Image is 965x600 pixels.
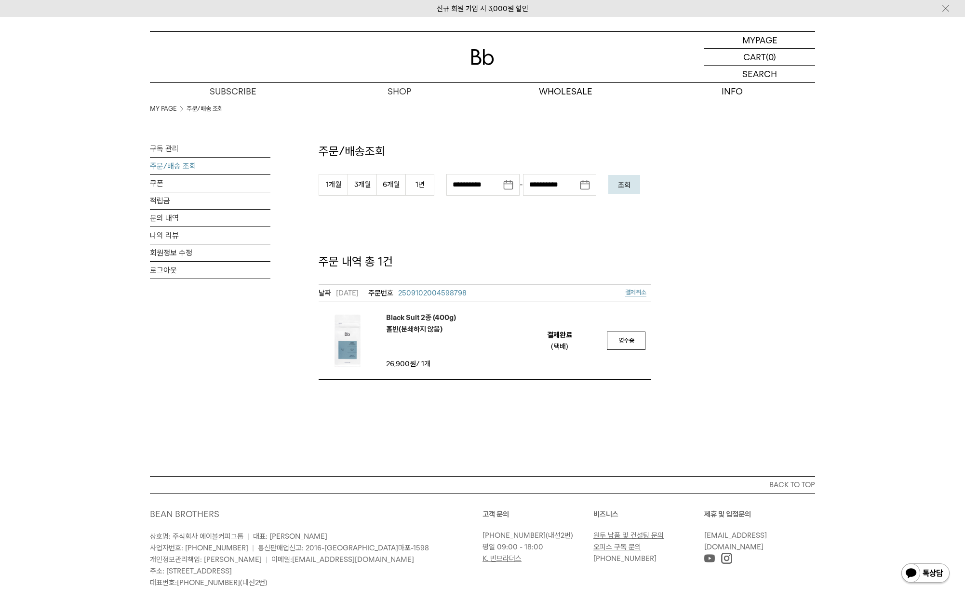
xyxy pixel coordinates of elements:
a: Black Suit 2종 (400g)홀빈(분쇄하지 않음) [386,312,456,335]
a: 회원정보 수정 [150,244,270,261]
a: [PHONE_NUMBER] [177,578,240,587]
span: 2509102004598798 [398,289,467,297]
span: | [252,544,254,552]
a: [PHONE_NUMBER] [482,531,546,540]
span: 이메일: [271,555,414,564]
p: SEARCH [742,66,777,82]
a: SHOP [316,83,482,100]
button: 조회 [608,175,640,194]
a: 원두 납품 및 컨설팅 문의 [593,531,664,540]
a: 오피스 구독 문의 [593,543,641,551]
em: 결제완료 [547,329,572,341]
span: 영수증 [618,337,634,344]
a: [PHONE_NUMBER] [593,554,657,563]
span: 대표번호: (내선2번) [150,578,268,587]
a: 주문/배송 조회 [150,158,270,174]
a: K. 빈브라더스 [482,554,522,563]
p: INFO [649,83,815,100]
a: MY PAGE [150,104,177,114]
a: 영수증 [607,332,645,350]
span: | [247,532,249,541]
a: 쿠폰 [150,175,270,192]
div: - [446,174,596,196]
button: BACK TO TOP [150,476,815,493]
span: 통신판매업신고: 2016-[GEOGRAPHIC_DATA]마포-1598 [258,544,429,552]
a: [EMAIL_ADDRESS][DOMAIN_NAME] [292,555,414,564]
p: WHOLESALE [482,83,649,100]
p: (내선2번) [482,530,589,541]
p: 제휴 및 입점문의 [704,508,815,520]
p: 평일 09:00 - 18:00 [482,541,589,553]
img: 로고 [471,49,494,65]
a: 적립금 [150,192,270,209]
a: CART (0) [704,49,815,66]
p: CART [743,49,766,65]
a: 구독 관리 [150,140,270,157]
td: / 1개 [386,358,468,370]
a: [EMAIL_ADDRESS][DOMAIN_NAME] [704,531,767,551]
em: Black Suit 2종 (400g) 홀빈(분쇄하지 않음) [386,312,456,335]
p: 고객 문의 [482,508,593,520]
p: MYPAGE [742,32,777,48]
img: 카카오톡 채널 1:1 채팅 버튼 [900,562,951,586]
a: 결제취소 [625,289,646,296]
span: 사업자번호: [PHONE_NUMBER] [150,544,248,552]
a: 신규 회원 가입 시 3,000원 할인 [437,4,528,13]
button: 3개월 [348,174,376,196]
button: 6개월 [376,174,405,196]
div: (택배) [551,341,568,352]
span: 주소: [STREET_ADDRESS] [150,567,232,575]
a: 2509102004598798 [368,287,467,299]
a: MYPAGE [704,32,815,49]
em: [DATE] [319,287,359,299]
img: Black Suit [319,312,376,370]
span: 결제취소 [625,289,646,296]
span: 개인정보관리책임: [PERSON_NAME] [150,555,262,564]
span: | [266,555,268,564]
a: 나의 리뷰 [150,227,270,244]
button: 1년 [405,174,434,196]
a: BEAN BROTHERS [150,509,219,519]
p: 비즈니스 [593,508,704,520]
strong: 26,900원 [386,360,416,368]
p: 주문 내역 총 1건 [319,253,651,270]
a: 주문/배송 조회 [187,104,223,114]
button: 1개월 [319,174,348,196]
a: 문의 내역 [150,210,270,227]
span: 상호명: 주식회사 에이블커피그룹 [150,532,243,541]
span: 대표: [PERSON_NAME] [253,532,327,541]
a: SUBSCRIBE [150,83,316,100]
p: 주문/배송조회 [319,143,651,160]
a: 로그아웃 [150,262,270,279]
p: (0) [766,49,776,65]
em: 조회 [618,181,630,189]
